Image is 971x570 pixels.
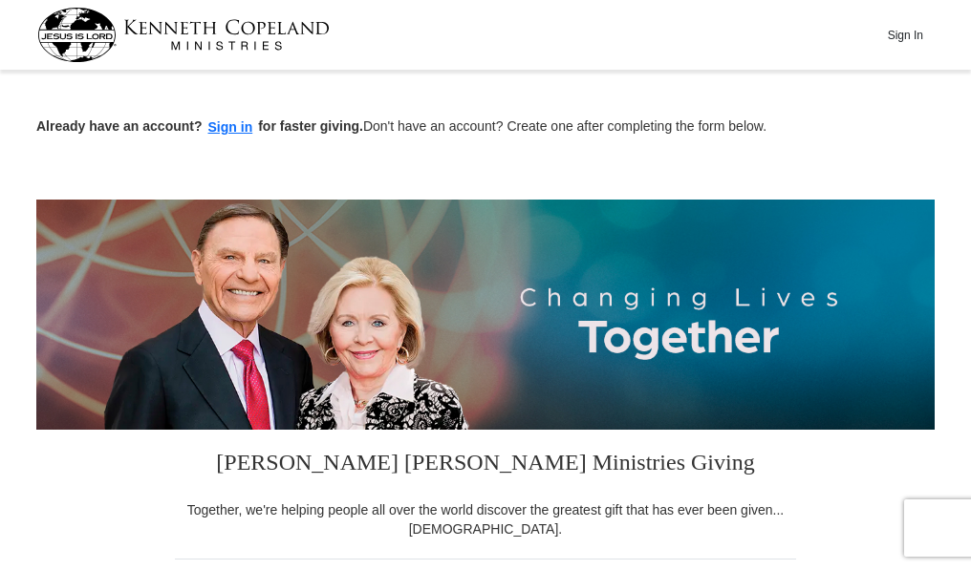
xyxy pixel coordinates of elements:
p: Don't have an account? Create one after completing the form below. [36,116,935,138]
h3: [PERSON_NAME] [PERSON_NAME] Ministries Giving [175,430,796,500]
img: kcm-header-logo.svg [37,8,330,62]
strong: Already have an account? for faster giving. [36,118,363,134]
button: Sign in [203,116,259,138]
div: Together, we're helping people all over the world discover the greatest gift that has ever been g... [175,500,796,538]
button: Sign In [876,20,934,50]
